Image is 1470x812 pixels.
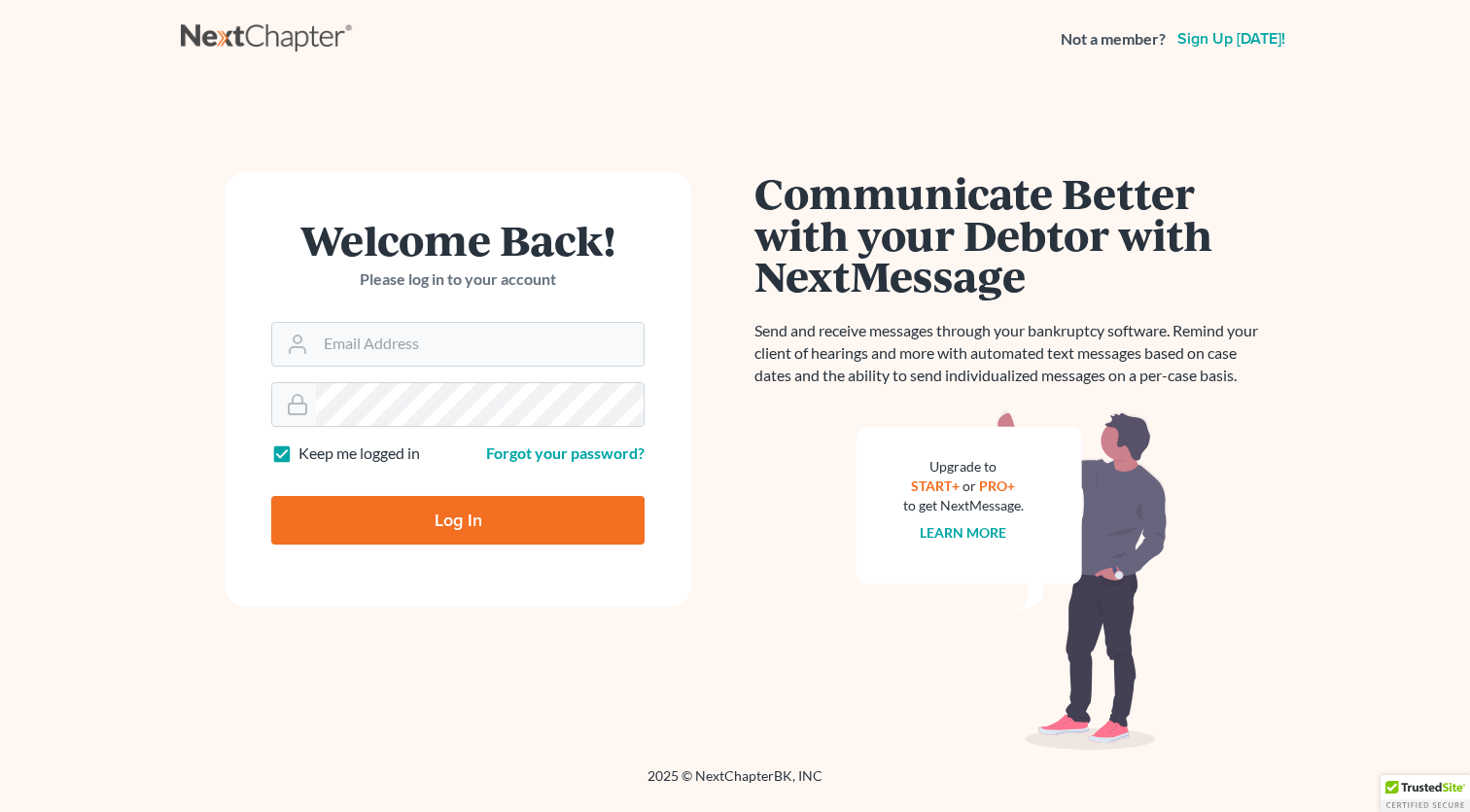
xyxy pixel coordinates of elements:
input: Log In [271,496,645,545]
div: TrustedSite Certified [1381,775,1470,812]
a: Forgot your password? [486,443,645,462]
input: Email Address [316,323,644,366]
span: or [963,477,977,494]
a: Learn more [921,524,1007,541]
div: 2025 © NextChapterBK, INC [181,766,1289,801]
label: Keep me logged in [298,442,420,465]
a: START+ [912,477,961,494]
a: PRO+ [980,477,1016,494]
a: Sign up [DATE]! [1173,31,1289,47]
div: Upgrade to [903,457,1024,477]
h1: Communicate Better with your Debtor with NextMessage [754,172,1270,297]
strong: Not a member? [1061,28,1166,51]
p: Please log in to your account [271,268,645,291]
img: nextmessage_bg-59042aed3d76b12b5cd301f8e5b87938c9018125f34e5fa2b7a6b67550977c72.svg [857,410,1168,751]
div: to get NextMessage. [903,496,1024,515]
h1: Welcome Back! [271,219,645,261]
p: Send and receive messages through your bankruptcy software. Remind your client of hearings and mo... [754,320,1270,387]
